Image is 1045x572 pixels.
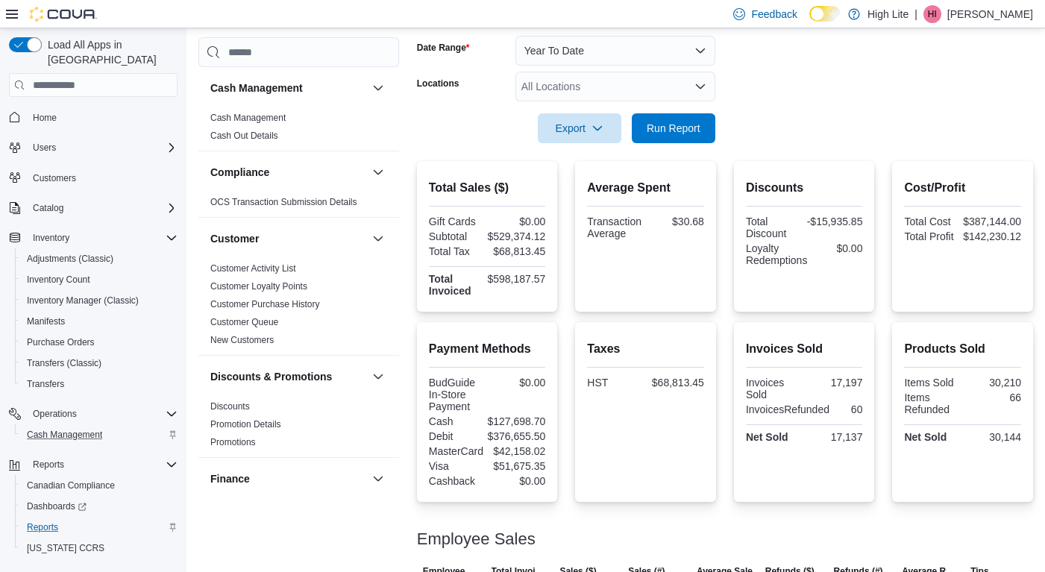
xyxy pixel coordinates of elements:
[15,374,183,395] button: Transfers
[490,216,545,227] div: $0.00
[904,216,957,227] div: Total Cost
[21,292,178,309] span: Inventory Manager (Classic)
[417,42,470,54] label: Date Range
[33,172,76,184] span: Customers
[198,193,399,217] div: Compliance
[487,273,545,285] div: $598,187.57
[835,403,862,415] div: 60
[33,408,77,420] span: Operations
[21,497,178,515] span: Dashboards
[490,445,545,457] div: $42,158.02
[21,518,178,536] span: Reports
[587,377,642,389] div: HST
[15,496,183,517] a: Dashboards
[27,253,113,265] span: Adjustments (Classic)
[33,232,69,244] span: Inventory
[21,312,71,330] a: Manifests
[210,131,278,141] a: Cash Out Details
[490,475,545,487] div: $0.00
[904,230,957,242] div: Total Profit
[27,456,70,474] button: Reports
[369,79,387,97] button: Cash Management
[746,216,801,239] div: Total Discount
[210,471,366,486] button: Finance
[15,332,183,353] button: Purchase Orders
[21,426,178,444] span: Cash Management
[867,5,909,23] p: High Lite
[21,354,107,372] a: Transfers (Classic)
[27,169,178,187] span: Customers
[210,197,357,207] a: OCS Transaction Submission Details
[649,377,704,389] div: $68,813.45
[210,298,320,310] span: Customer Purchase History
[487,230,545,242] div: $529,374.12
[746,377,801,400] div: Invoices Sold
[746,179,863,197] h2: Discounts
[21,497,92,515] a: Dashboards
[15,538,183,559] button: [US_STATE] CCRS
[210,280,307,292] span: Customer Loyalty Points
[914,5,917,23] p: |
[3,454,183,475] button: Reports
[210,130,278,142] span: Cash Out Details
[21,333,101,351] a: Purchase Orders
[33,459,64,471] span: Reports
[3,227,183,248] button: Inventory
[210,263,296,274] a: Customer Activity List
[21,375,70,393] a: Transfers
[15,290,183,311] button: Inventory Manager (Classic)
[429,216,484,227] div: Gift Cards
[21,271,178,289] span: Inventory Count
[27,378,64,390] span: Transfers
[210,263,296,274] span: Customer Activity List
[429,377,484,412] div: BudGuide In-Store Payment
[369,230,387,248] button: Customer
[27,429,102,441] span: Cash Management
[429,445,484,457] div: MasterCard
[210,81,366,95] button: Cash Management
[210,317,278,327] a: Customer Queue
[27,456,178,474] span: Reports
[27,357,101,369] span: Transfers (Classic)
[21,312,178,330] span: Manifests
[210,81,303,95] h3: Cash Management
[15,311,183,332] button: Manifests
[210,335,274,345] a: New Customers
[27,274,90,286] span: Inventory Count
[27,542,104,554] span: [US_STATE] CCRS
[210,419,281,430] a: Promotion Details
[27,139,178,157] span: Users
[21,518,64,536] a: Reports
[3,137,183,158] button: Users
[429,430,482,442] div: Debit
[21,539,110,557] a: [US_STATE] CCRS
[369,470,387,488] button: Finance
[27,480,115,491] span: Canadian Compliance
[27,199,178,217] span: Catalog
[15,353,183,374] button: Transfers (Classic)
[27,295,139,307] span: Inventory Manager (Classic)
[27,315,65,327] span: Manifests
[587,179,704,197] h2: Average Spent
[807,377,862,389] div: 17,197
[547,113,612,143] span: Export
[647,121,700,136] span: Run Report
[746,431,788,443] strong: Net Sold
[210,437,256,447] a: Promotions
[27,109,63,127] a: Home
[15,517,183,538] button: Reports
[487,430,545,442] div: $376,655.50
[746,403,829,415] div: InvoicesRefunded
[210,471,250,486] h3: Finance
[27,229,178,247] span: Inventory
[966,392,1021,403] div: 66
[27,405,83,423] button: Operations
[15,248,183,269] button: Adjustments (Classic)
[813,242,862,254] div: $0.00
[807,216,863,227] div: -$15,935.85
[42,37,178,67] span: Load All Apps in [GEOGRAPHIC_DATA]
[490,377,545,389] div: $0.00
[746,340,863,358] h2: Invoices Sold
[15,475,183,496] button: Canadian Compliance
